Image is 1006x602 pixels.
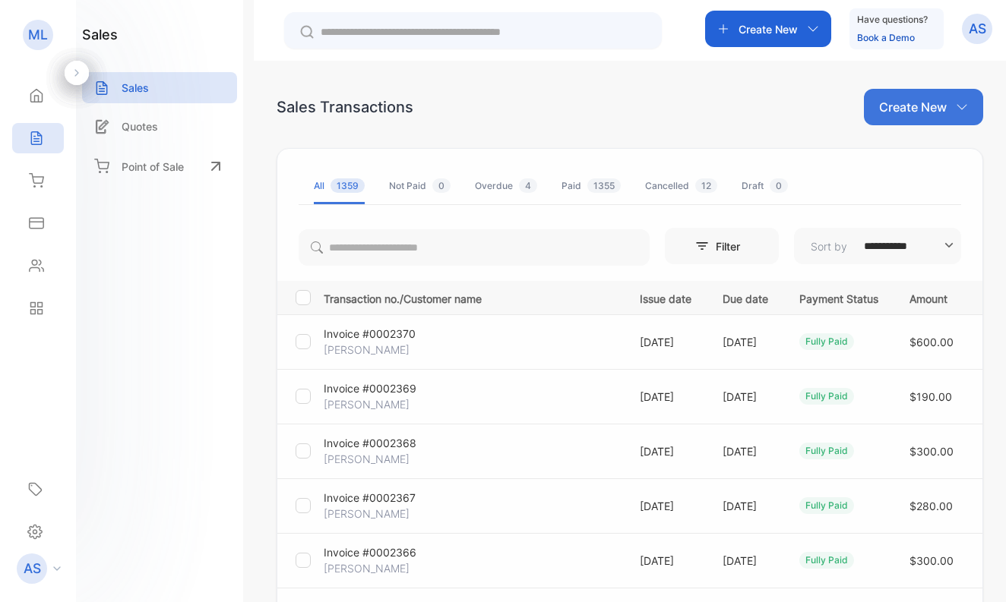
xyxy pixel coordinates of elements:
[723,334,768,350] p: [DATE]
[910,390,952,403] span: $190.00
[82,24,118,45] h1: sales
[723,443,768,459] p: [DATE]
[324,544,422,560] p: Invoice #0002366
[799,388,854,405] div: fully paid
[640,553,691,569] p: [DATE]
[770,178,788,193] span: 0
[799,552,854,569] div: fully paid
[324,288,621,307] p: Transaction no./Customer name
[857,32,915,43] a: Book a Demo
[587,178,621,193] span: 1355
[910,336,954,348] span: $600.00
[122,118,158,134] p: Quotes
[82,72,237,103] a: Sales
[695,178,717,193] span: 12
[857,12,928,27] p: Have questions?
[324,435,422,451] p: Invoice #0002368
[324,490,422,506] p: Invoice #0002367
[794,228,961,264] button: Sort by
[799,443,854,459] div: fully paid
[640,498,691,514] p: [DATE]
[122,80,149,96] p: Sales
[645,179,717,193] div: Cancelled
[799,288,878,307] p: Payment Status
[432,178,451,193] span: 0
[742,179,788,193] div: Draft
[942,538,1006,602] iframe: LiveChat chat widget
[324,342,422,358] p: [PERSON_NAME]
[723,498,768,514] p: [DATE]
[389,179,451,193] div: Not Paid
[640,443,691,459] p: [DATE]
[277,96,413,118] div: Sales Transactions
[799,333,854,350] div: fully paid
[969,19,986,39] p: AS
[324,326,422,342] p: Invoice #0002370
[910,554,954,567] span: $300.00
[799,497,854,514] div: fully paid
[705,11,831,47] button: Create New
[723,288,768,307] p: Due date
[82,150,237,183] a: Point of Sale
[640,288,691,307] p: Issue date
[910,445,954,458] span: $300.00
[562,179,621,193] div: Paid
[864,89,983,125] button: Create New
[723,389,768,405] p: [DATE]
[122,159,184,175] p: Point of Sale
[24,559,41,578] p: AS
[879,98,947,116] p: Create New
[324,506,422,522] p: [PERSON_NAME]
[723,553,768,569] p: [DATE]
[962,11,992,47] button: AS
[640,334,691,350] p: [DATE]
[324,380,422,396] p: Invoice #0002369
[331,178,365,193] span: 1359
[739,21,798,37] p: Create New
[640,389,691,405] p: [DATE]
[82,111,237,142] a: Quotes
[910,500,953,512] span: $280.00
[324,451,422,467] p: [PERSON_NAME]
[475,179,537,193] div: Overdue
[811,238,847,254] p: Sort by
[314,179,365,193] div: All
[28,25,48,45] p: ML
[910,288,954,307] p: Amount
[519,178,537,193] span: 4
[324,560,422,576] p: [PERSON_NAME]
[324,396,422,412] p: [PERSON_NAME]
